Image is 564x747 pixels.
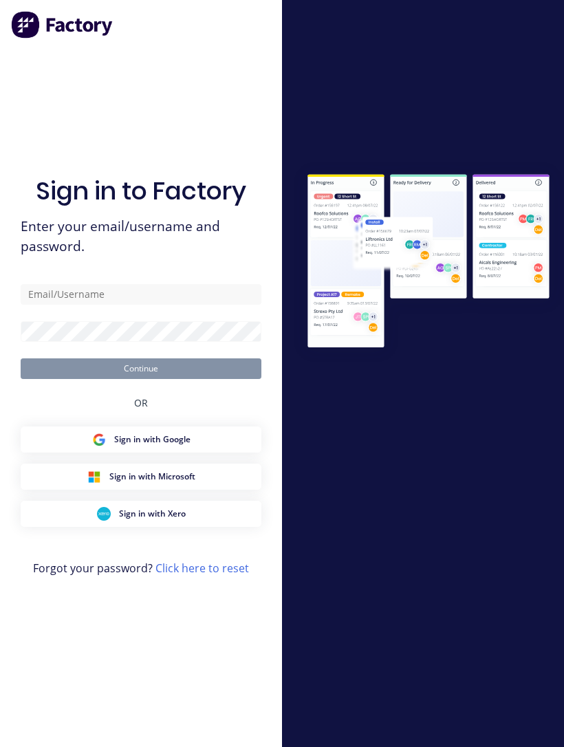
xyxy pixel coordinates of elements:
[114,433,191,446] span: Sign in with Google
[21,501,261,527] button: Xero Sign inSign in with Xero
[293,161,564,363] img: Sign in
[21,426,261,453] button: Google Sign inSign in with Google
[33,560,249,576] span: Forgot your password?
[36,176,246,206] h1: Sign in to Factory
[21,217,261,257] span: Enter your email/username and password.
[119,508,186,520] span: Sign in with Xero
[21,464,261,490] button: Microsoft Sign inSign in with Microsoft
[134,379,148,426] div: OR
[87,470,101,484] img: Microsoft Sign in
[92,433,106,446] img: Google Sign in
[11,11,114,39] img: Factory
[97,507,111,521] img: Xero Sign in
[21,358,261,379] button: Continue
[109,470,195,483] span: Sign in with Microsoft
[21,284,261,305] input: Email/Username
[155,561,249,576] a: Click here to reset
